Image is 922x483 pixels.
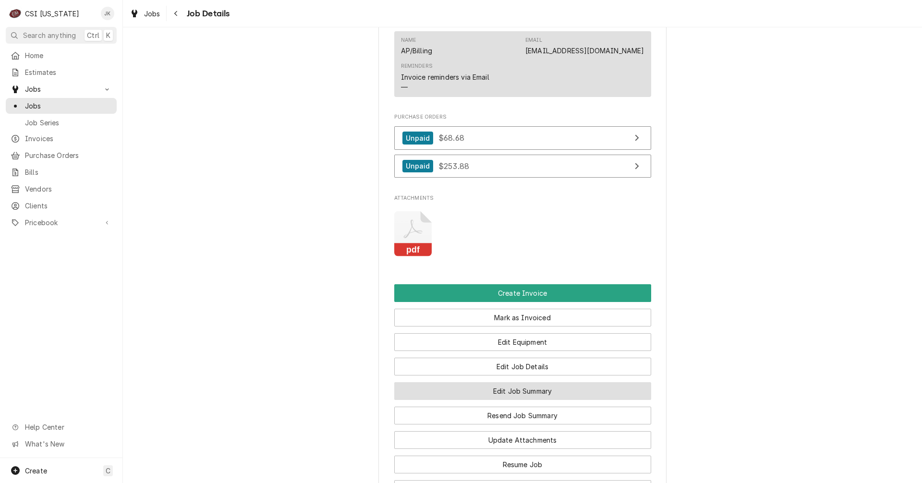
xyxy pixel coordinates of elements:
[6,64,117,80] a: Estimates
[25,133,112,144] span: Invoices
[401,36,416,44] div: Name
[394,155,651,178] a: View Purchase Order
[144,9,160,19] span: Jobs
[6,48,117,63] a: Home
[6,98,117,114] a: Jobs
[394,194,651,264] div: Attachments
[25,150,112,160] span: Purchase Orders
[438,133,464,143] span: $68.68
[394,126,651,150] a: View Purchase Order
[394,375,651,400] div: Button Group Row
[184,7,230,20] span: Job Details
[106,466,110,476] span: C
[438,161,469,170] span: $253.88
[394,456,651,473] button: Resume Job
[394,382,651,400] button: Edit Job Summary
[394,113,651,183] div: Purchase Orders
[525,47,644,55] a: [EMAIL_ADDRESS][DOMAIN_NAME]
[6,81,117,97] a: Go to Jobs
[101,7,114,20] div: Jeff Kuehl's Avatar
[6,436,117,452] a: Go to What's New
[25,101,112,111] span: Jobs
[106,30,110,40] span: K
[394,309,651,326] button: Mark as Invoiced
[394,400,651,424] div: Button Group Row
[6,27,117,44] button: Search anythingCtrlK
[25,167,112,177] span: Bills
[25,217,97,228] span: Pricebook
[25,422,111,432] span: Help Center
[25,201,112,211] span: Clients
[87,30,99,40] span: Ctrl
[394,284,651,302] div: Button Group Row
[394,194,651,202] span: Attachments
[401,62,433,70] div: Reminders
[25,184,112,194] span: Vendors
[6,198,117,214] a: Clients
[394,113,651,121] span: Purchase Orders
[25,439,111,449] span: What's New
[394,284,651,302] button: Create Invoice
[394,22,651,101] div: Client Contact
[525,36,644,56] div: Email
[169,6,184,21] button: Navigate back
[394,31,651,101] div: Client Contact List
[25,467,47,475] span: Create
[126,6,164,22] a: Jobs
[394,326,651,351] div: Button Group Row
[402,132,434,145] div: Unpaid
[25,67,112,77] span: Estimates
[394,424,651,449] div: Button Group Row
[6,419,117,435] a: Go to Help Center
[394,204,651,264] span: Attachments
[394,358,651,375] button: Edit Job Details
[401,82,408,92] div: —
[6,215,117,230] a: Go to Pricebook
[25,9,79,19] div: CSI [US_STATE]
[401,46,433,56] div: AP/Billing
[402,160,434,173] div: Unpaid
[6,115,117,131] a: Job Series
[6,131,117,146] a: Invoices
[6,164,117,180] a: Bills
[25,84,97,94] span: Jobs
[525,36,542,44] div: Email
[401,36,433,56] div: Name
[394,211,432,257] button: pdf
[394,333,651,351] button: Edit Equipment
[394,407,651,424] button: Resend Job Summary
[394,31,651,97] div: Contact
[394,302,651,326] div: Button Group Row
[394,351,651,375] div: Button Group Row
[9,7,22,20] div: C
[25,118,112,128] span: Job Series
[25,50,112,60] span: Home
[6,147,117,163] a: Purchase Orders
[101,7,114,20] div: JK
[6,181,117,197] a: Vendors
[401,62,489,92] div: Reminders
[394,449,651,473] div: Button Group Row
[394,431,651,449] button: Update Attachments
[23,30,76,40] span: Search anything
[9,7,22,20] div: CSI Kentucky's Avatar
[401,72,489,82] div: Invoice reminders via Email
